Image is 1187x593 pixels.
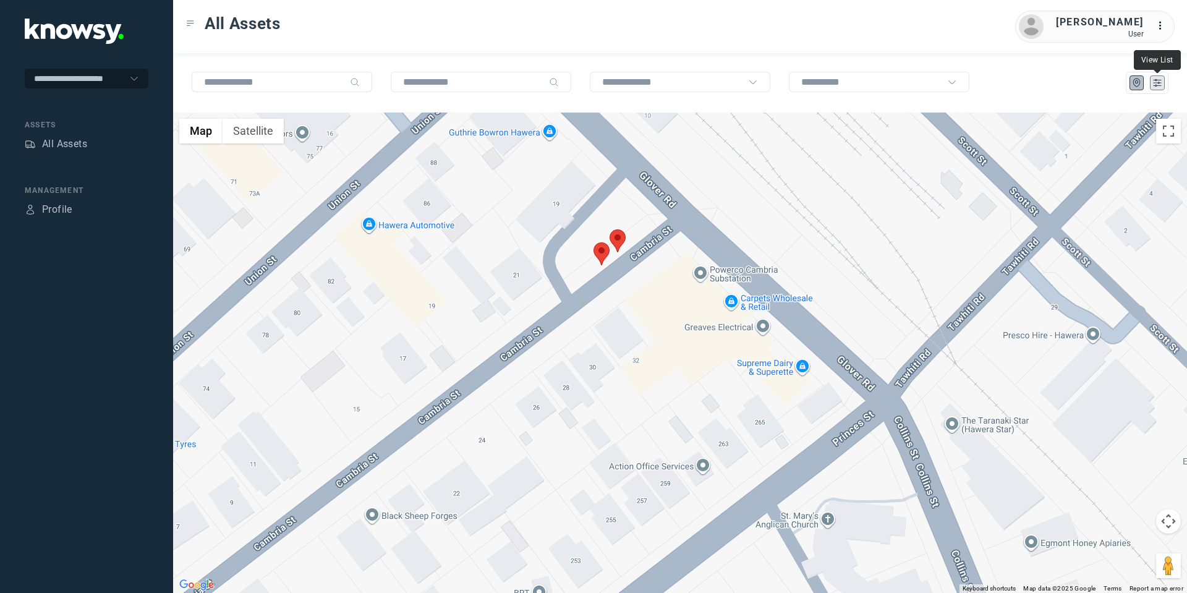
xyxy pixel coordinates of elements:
[1156,19,1171,35] div: :
[25,202,72,217] a: ProfileProfile
[25,139,36,150] div: Assets
[186,19,195,28] div: Toggle Menu
[1131,77,1142,88] div: Map
[1104,585,1122,592] a: Terms (opens in new tab)
[350,77,360,87] div: Search
[963,584,1016,593] button: Keyboard shortcuts
[1019,14,1044,39] img: avatar.png
[549,77,559,87] div: Search
[25,119,148,130] div: Assets
[1156,553,1181,578] button: Drag Pegman onto the map to open Street View
[1152,77,1163,88] div: List
[1157,21,1169,30] tspan: ...
[42,137,87,151] div: All Assets
[176,577,217,593] a: Open this area in Google Maps (opens a new window)
[1141,56,1173,64] span: View List
[42,202,72,217] div: Profile
[1056,30,1144,38] div: User
[1156,119,1181,143] button: Toggle fullscreen view
[1156,19,1171,33] div: :
[1056,15,1144,30] div: [PERSON_NAME]
[25,19,124,44] img: Application Logo
[179,119,223,143] button: Show street map
[25,204,36,215] div: Profile
[205,12,281,35] span: All Assets
[176,577,217,593] img: Google
[25,137,87,151] a: AssetsAll Assets
[25,185,148,196] div: Management
[1156,509,1181,534] button: Map camera controls
[1023,585,1096,592] span: Map data ©2025 Google
[1130,585,1183,592] a: Report a map error
[223,119,284,143] button: Show satellite imagery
